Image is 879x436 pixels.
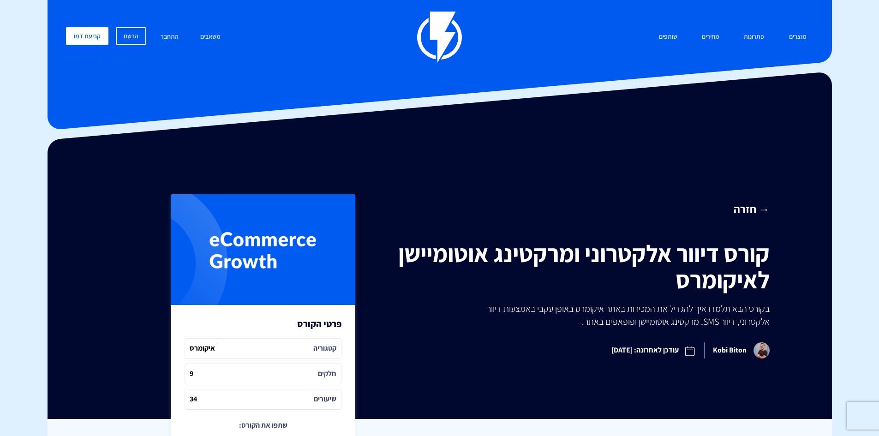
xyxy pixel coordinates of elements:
i: קטגוריה [313,343,336,354]
a: שותפים [652,27,684,47]
h3: פרטי הקורס [297,319,341,329]
h1: קורס דיוור אלקטרוני ומרקטינג אוטומיישן לאיקומרס [390,240,770,293]
span: Kobi Biton [704,342,770,358]
i: איקומרס [190,343,215,354]
a: הרשם [116,27,146,45]
a: פתרונות [737,27,771,47]
a: מוצרים [782,27,813,47]
i: 34 [190,394,197,405]
i: 9 [190,369,193,379]
a: מחירים [695,27,726,47]
i: שיעורים [314,394,336,405]
i: חלקים [318,369,336,379]
a: קביעת דמו [66,27,108,45]
a: התחבר [154,27,185,47]
a: → חזרה [390,201,770,217]
p: שתפו את הקורס: [239,419,287,432]
span: עודכן לאחרונה: [DATE] [603,337,704,364]
p: בקורס הבא תלמדו איך להגדיל את המכירות באתר איקומרס באופן עקבי באמצעות דיוור אלקטרוני, דיוור SMS, ... [466,302,769,328]
a: משאבים [193,27,227,47]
